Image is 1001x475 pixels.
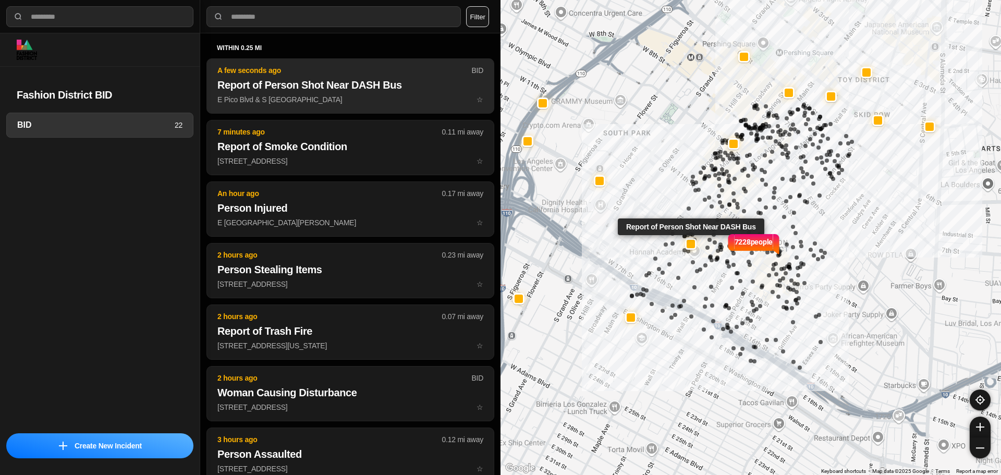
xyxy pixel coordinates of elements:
[217,127,442,137] p: 7 minutes ago
[206,181,494,237] button: An hour ago0.17 mi awayPerson InjuredE [GEOGRAPHIC_DATA][PERSON_NAME]star
[217,385,483,400] h2: Woman Causing Disturbance
[976,423,984,431] img: zoom-in
[17,119,175,131] h3: BID
[956,468,998,474] a: Report a map error
[471,65,483,76] p: BID
[217,217,483,228] p: E [GEOGRAPHIC_DATA][PERSON_NAME]
[872,468,929,474] span: Map data ©2025 Google
[217,324,483,338] h2: Report of Trash Fire
[477,218,483,227] span: star
[471,373,483,383] p: BID
[217,311,442,322] p: 2 hours ago
[13,11,23,22] img: search
[17,88,183,102] h2: Fashion District BID
[206,403,494,411] a: 2 hours agoBIDWoman Causing Disturbance[STREET_ADDRESS]star
[442,127,483,137] p: 0.11 mi away
[206,58,494,114] button: A few seconds agoBIDReport of Person Shot Near DASH BusE Pico Blvd & S [GEOGRAPHIC_DATA]star
[217,373,471,383] p: 2 hours ago
[217,188,442,199] p: An hour ago
[217,447,483,461] h2: Person Assaulted
[217,94,483,105] p: E Pico Blvd & S [GEOGRAPHIC_DATA]
[217,65,471,76] p: A few seconds ago
[970,389,991,410] button: recenter
[206,464,494,473] a: 3 hours ago0.12 mi awayPerson Assaulted[STREET_ADDRESS]star
[975,395,985,405] img: recenter
[477,280,483,288] span: star
[217,340,483,351] p: [STREET_ADDRESS][US_STATE]
[17,40,37,60] img: logo
[206,243,494,298] button: 2 hours ago0.23 mi awayPerson Stealing Items[STREET_ADDRESS]star
[503,461,538,475] a: Open this area in Google Maps (opens a new window)
[6,433,193,458] button: iconCreate New Incident
[206,120,494,175] button: 7 minutes ago0.11 mi awayReport of Smoke Condition[STREET_ADDRESS]star
[206,156,494,165] a: 7 minutes ago0.11 mi awayReport of Smoke Condition[STREET_ADDRESS]star
[477,342,483,350] span: star
[206,305,494,360] button: 2 hours ago0.07 mi awayReport of Trash Fire[STREET_ADDRESS][US_STATE]star
[503,461,538,475] img: Google
[217,464,483,474] p: [STREET_ADDRESS]
[217,402,483,412] p: [STREET_ADDRESS]
[477,157,483,165] span: star
[618,218,764,235] div: Report of Person Shot Near DASH Bus
[217,78,483,92] h2: Report of Person Shot Near DASH Bus
[477,95,483,104] span: star
[442,311,483,322] p: 0.07 mi away
[217,139,483,154] h2: Report of Smoke Condition
[217,434,442,445] p: 3 hours ago
[75,441,142,451] p: Create New Incident
[935,468,950,474] a: Terms (opens in new tab)
[213,11,224,22] img: search
[6,113,193,138] a: BID22
[970,437,991,458] button: zoom-out
[206,95,494,104] a: A few seconds agoBIDReport of Person Shot Near DASH BusE Pico Blvd & S [GEOGRAPHIC_DATA]star
[477,465,483,473] span: star
[217,156,483,166] p: [STREET_ADDRESS]
[217,262,483,277] h2: Person Stealing Items
[976,444,984,452] img: zoom-out
[206,279,494,288] a: 2 hours ago0.23 mi awayPerson Stealing Items[STREET_ADDRESS]star
[773,233,780,255] img: notch
[217,201,483,215] h2: Person Injured
[685,238,697,250] button: Report of Person Shot Near DASH Bus
[217,250,442,260] p: 2 hours ago
[466,6,489,27] button: Filter
[442,250,483,260] p: 0.23 mi away
[442,188,483,199] p: 0.17 mi away
[727,233,735,255] img: notch
[206,218,494,227] a: An hour ago0.17 mi awayPerson InjuredE [GEOGRAPHIC_DATA][PERSON_NAME]star
[821,468,866,475] button: Keyboard shortcuts
[477,403,483,411] span: star
[217,44,484,52] h5: within 0.25 mi
[442,434,483,445] p: 0.12 mi away
[217,279,483,289] p: [STREET_ADDRESS]
[175,120,182,130] p: 22
[206,341,494,350] a: 2 hours ago0.07 mi awayReport of Trash Fire[STREET_ADDRESS][US_STATE]star
[59,442,67,450] img: icon
[206,366,494,421] button: 2 hours agoBIDWoman Causing Disturbance[STREET_ADDRESS]star
[970,417,991,437] button: zoom-in
[735,237,773,260] p: 7228 people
